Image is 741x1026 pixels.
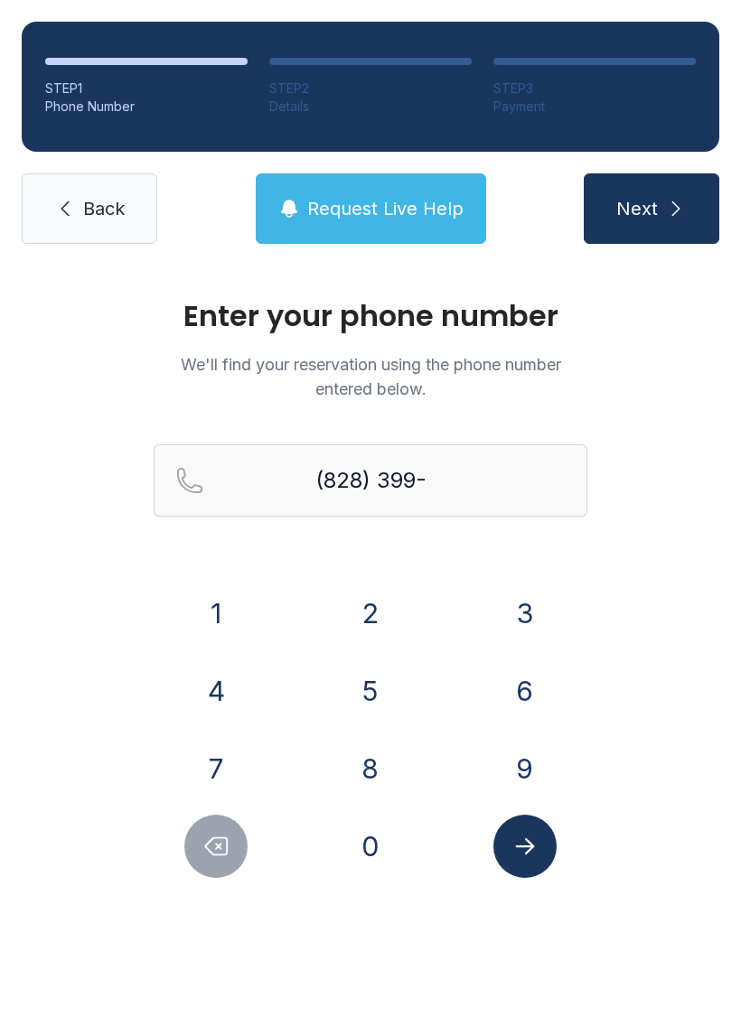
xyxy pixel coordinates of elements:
button: 5 [339,659,402,723]
button: 0 [339,815,402,878]
p: We'll find your reservation using the phone number entered below. [154,352,587,401]
span: Back [83,196,125,221]
button: 8 [339,737,402,800]
div: STEP 3 [493,79,696,98]
span: Next [616,196,658,221]
button: 4 [184,659,248,723]
input: Reservation phone number [154,444,587,517]
button: 2 [339,582,402,645]
button: 7 [184,737,248,800]
div: STEP 1 [45,79,248,98]
div: Payment [493,98,696,116]
button: 3 [493,582,557,645]
span: Request Live Help [307,196,464,221]
button: 9 [493,737,557,800]
button: 6 [493,659,557,723]
div: STEP 2 [269,79,472,98]
button: Submit lookup form [493,815,557,878]
div: Details [269,98,472,116]
h1: Enter your phone number [154,302,587,331]
button: 1 [184,582,248,645]
div: Phone Number [45,98,248,116]
button: Delete number [184,815,248,878]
